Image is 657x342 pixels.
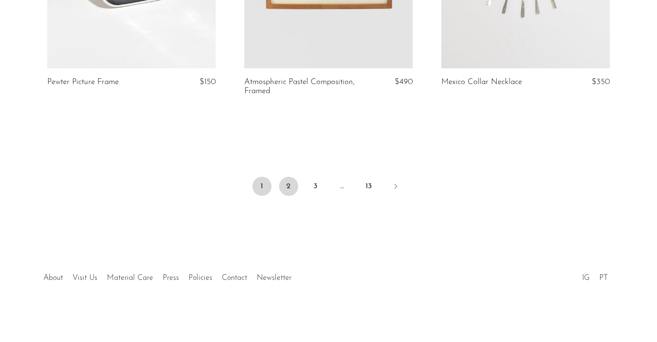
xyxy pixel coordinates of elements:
[47,78,119,86] a: Pewter Picture Frame
[306,177,325,196] a: 3
[395,78,413,86] span: $490
[279,177,298,196] a: 2
[592,78,610,86] span: $350
[244,78,356,96] a: Atmospheric Pastel Composition, Framed
[73,274,97,282] a: Visit Us
[333,177,352,196] span: …
[386,177,405,198] a: Next
[222,274,247,282] a: Contact
[577,267,613,285] ul: Social Medias
[39,267,296,285] ul: Quick links
[107,274,153,282] a: Material Care
[252,177,271,196] span: 1
[188,274,212,282] a: Policies
[163,274,179,282] a: Press
[359,177,378,196] a: 13
[199,78,216,86] span: $150
[441,78,522,86] a: Mexico Collar Necklace
[582,274,590,282] a: IG
[599,274,608,282] a: PT
[43,274,63,282] a: About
